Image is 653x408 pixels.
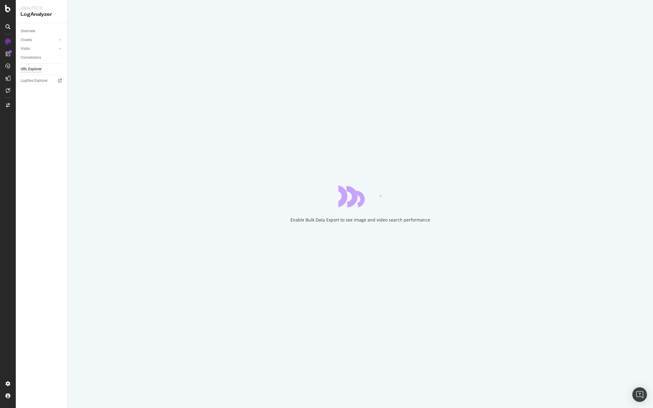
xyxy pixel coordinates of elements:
[21,37,57,43] a: Crawls
[21,46,30,52] div: Visits
[21,54,41,61] div: Conversions
[632,387,647,402] div: Open Intercom Messenger
[21,5,62,11] div: Analytics
[338,185,382,207] div: animation
[21,46,57,52] a: Visits
[21,11,62,18] div: LogAnalyzer
[21,28,63,34] a: Overview
[21,66,63,72] a: URL Explorer
[21,66,42,72] div: URL Explorer
[21,78,63,84] a: Logfiles Explorer
[290,217,430,223] div: Enable Bulk Data Export to see image and video search performance
[21,78,48,84] div: Logfiles Explorer
[21,28,35,34] div: Overview
[21,37,32,43] div: Crawls
[21,54,63,61] a: Conversions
